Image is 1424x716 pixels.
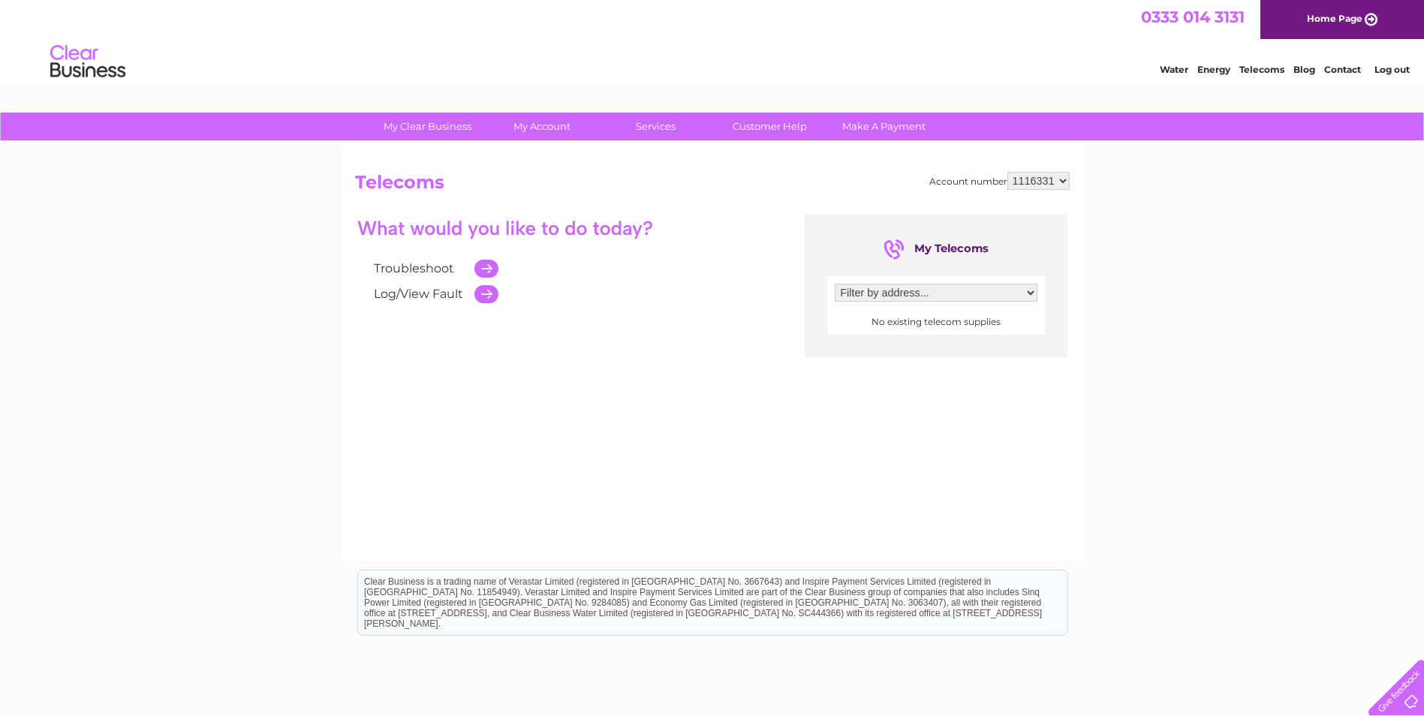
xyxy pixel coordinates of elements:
a: Water [1160,64,1188,75]
a: Log/View Fault [374,287,463,301]
img: logo.png [50,39,126,85]
a: Blog [1293,64,1315,75]
a: Customer Help [708,113,832,140]
a: Troubleshoot [374,261,454,275]
a: 0333 014 3131 [1141,8,1245,26]
a: Telecoms [1239,64,1284,75]
a: Energy [1197,64,1230,75]
a: My Account [480,113,604,140]
center: No existing telecom supplies [835,317,1037,327]
div: My Telecoms [884,237,989,261]
h2: Telecoms [355,172,1070,200]
a: Services [594,113,718,140]
div: Account number [929,172,1070,190]
a: Contact [1324,64,1361,75]
a: My Clear Business [366,113,489,140]
a: Make A Payment [822,113,946,140]
div: Clear Business is a trading name of Verastar Limited (registered in [GEOGRAPHIC_DATA] No. 3667643... [358,8,1067,73]
a: Log out [1374,64,1410,75]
